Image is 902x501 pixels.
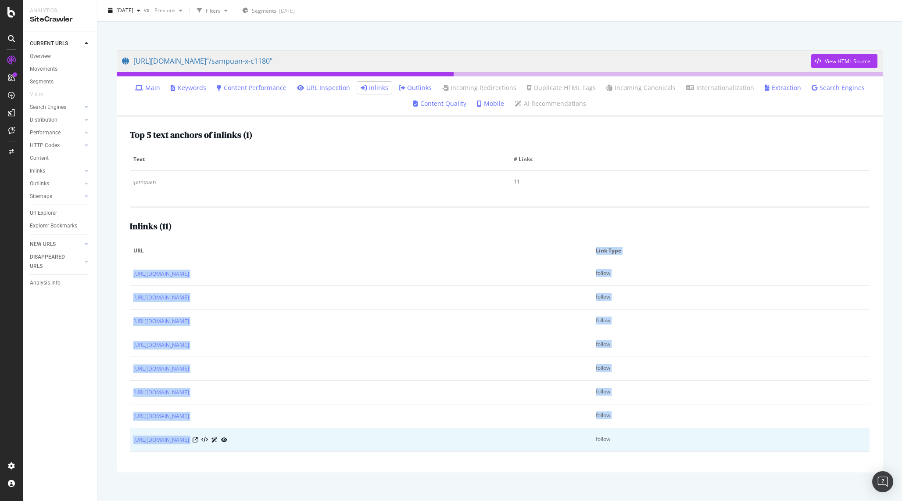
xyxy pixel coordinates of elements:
[201,437,208,443] button: View HTML Source
[133,341,189,350] a: [URL][DOMAIN_NAME]
[206,7,221,14] div: Filters
[592,428,870,452] td: follow
[30,154,49,163] div: Content
[122,50,811,72] a: [URL][DOMAIN_NAME]”/sampuan-x-c1180”
[133,388,189,397] a: [URL][DOMAIN_NAME]
[30,154,91,163] a: Content
[30,240,56,249] div: NEW URLS
[151,7,175,14] span: Previous
[30,192,52,201] div: Sitemaps
[135,83,160,92] a: Main
[30,115,82,125] a: Distribution
[592,357,870,381] td: follow
[825,58,870,65] div: View HTML Source
[30,65,91,74] a: Movements
[596,247,864,255] span: Link Type
[144,6,151,13] span: vs
[30,166,45,176] div: Inlinks
[30,90,52,99] a: Visits
[30,141,82,150] a: HTTP Codes
[133,155,504,163] span: Text
[514,155,864,163] span: # Links
[30,240,82,249] a: NEW URLS
[30,14,90,25] div: SiteCrawler
[133,459,189,468] a: [URL][DOMAIN_NAME]
[592,381,870,404] td: follow
[361,83,388,92] a: Inlinks
[30,278,91,288] a: Analysis Info
[606,83,676,92] a: Incoming Canonicals
[193,437,198,443] a: Visit Online Page
[133,178,506,186] div: şampuan
[151,4,186,18] button: Previous
[592,310,870,333] td: follow
[116,7,133,14] span: 2025 Sep. 21st
[765,83,801,92] a: Extraction
[193,4,231,18] button: Filters
[30,39,82,48] a: CURRENT URLS
[30,221,91,231] a: Explorer Bookmarks
[30,209,91,218] a: Url Explorer
[130,221,172,231] h2: Inlinks ( 11 )
[30,39,68,48] div: CURRENT URLS
[252,7,276,14] span: Segments
[812,83,865,92] a: Search Engines
[30,209,57,218] div: Url Explorer
[279,7,295,14] div: [DATE]
[30,252,82,271] a: DISAPPEARED URLS
[30,128,82,137] a: Performance
[30,192,82,201] a: Sitemaps
[133,364,189,373] a: [URL][DOMAIN_NAME]
[30,90,43,99] div: Visits
[592,286,870,310] td: follow
[30,77,91,87] a: Segments
[515,99,586,108] a: AI Recommendations
[30,179,82,188] a: Outlinks
[30,103,66,112] div: Search Engines
[413,99,466,108] a: Content Quality
[211,435,218,444] a: AI Url Details
[133,317,189,326] a: [URL][DOMAIN_NAME]
[442,83,516,92] a: Incoming Redirections
[133,436,189,444] a: [URL][DOMAIN_NAME]
[133,293,189,302] a: [URL][DOMAIN_NAME]
[30,166,82,176] a: Inlinks
[133,270,189,278] a: [URL][DOMAIN_NAME]
[217,83,286,92] a: Content Performance
[686,83,754,92] a: Internationalization
[30,128,61,137] div: Performance
[171,83,206,92] a: Keywords
[399,83,432,92] a: Outlinks
[30,52,91,61] a: Overview
[30,221,77,231] div: Explorer Bookmarks
[811,54,877,68] button: View HTML Source
[30,52,51,61] div: Overview
[30,103,82,112] a: Search Engines
[872,471,893,492] div: Open Intercom Messenger
[30,115,57,125] div: Distribution
[104,4,144,18] button: [DATE]
[592,452,870,476] td: follow
[133,247,586,255] span: URL
[30,141,60,150] div: HTTP Codes
[30,7,90,14] div: Analytics
[133,412,189,421] a: [URL][DOMAIN_NAME]
[527,83,596,92] a: Duplicate HTML Tags
[297,83,350,92] a: URL Inspection
[592,333,870,357] td: follow
[592,262,870,286] td: follow
[221,435,227,444] a: URL Inspection
[30,65,57,74] div: Movements
[514,178,866,186] div: 11
[239,4,298,18] button: Segments[DATE]
[30,77,54,87] div: Segments
[30,278,61,288] div: Analysis Info
[592,404,870,428] td: follow
[130,130,252,140] h2: Top 5 text anchors of inlinks ( 1 )
[30,252,74,271] div: DISAPPEARED URLS
[477,99,504,108] a: Mobile
[30,179,49,188] div: Outlinks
